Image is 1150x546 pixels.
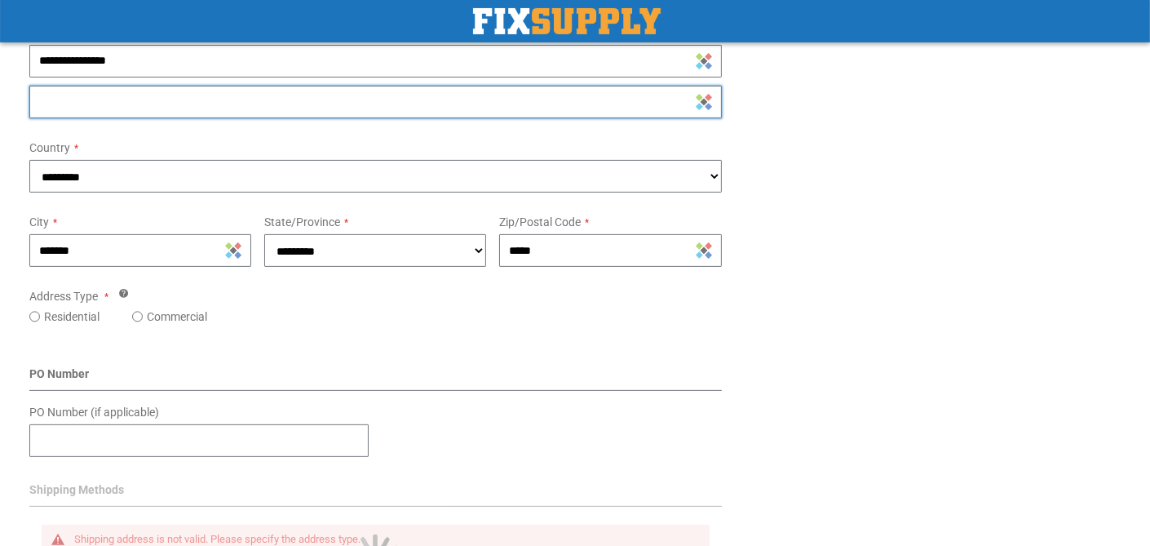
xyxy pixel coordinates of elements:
a: store logo [473,8,661,34]
img: Sticky Password [225,242,241,259]
div: PO Number [29,366,722,391]
img: Sticky Password [696,94,712,110]
span: City [29,215,49,229]
img: Sticky Password [696,53,712,69]
img: Fix Industrial Supply [473,8,661,34]
span: State/Province [264,215,340,229]
img: Sticky Password [696,242,712,259]
span: Address Type [29,290,98,303]
span: Zip/Postal Code [499,215,581,229]
span: PO Number (if applicable) [29,406,159,419]
label: Commercial [147,309,207,325]
span: Country [29,141,70,154]
label: Residential [44,309,100,325]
